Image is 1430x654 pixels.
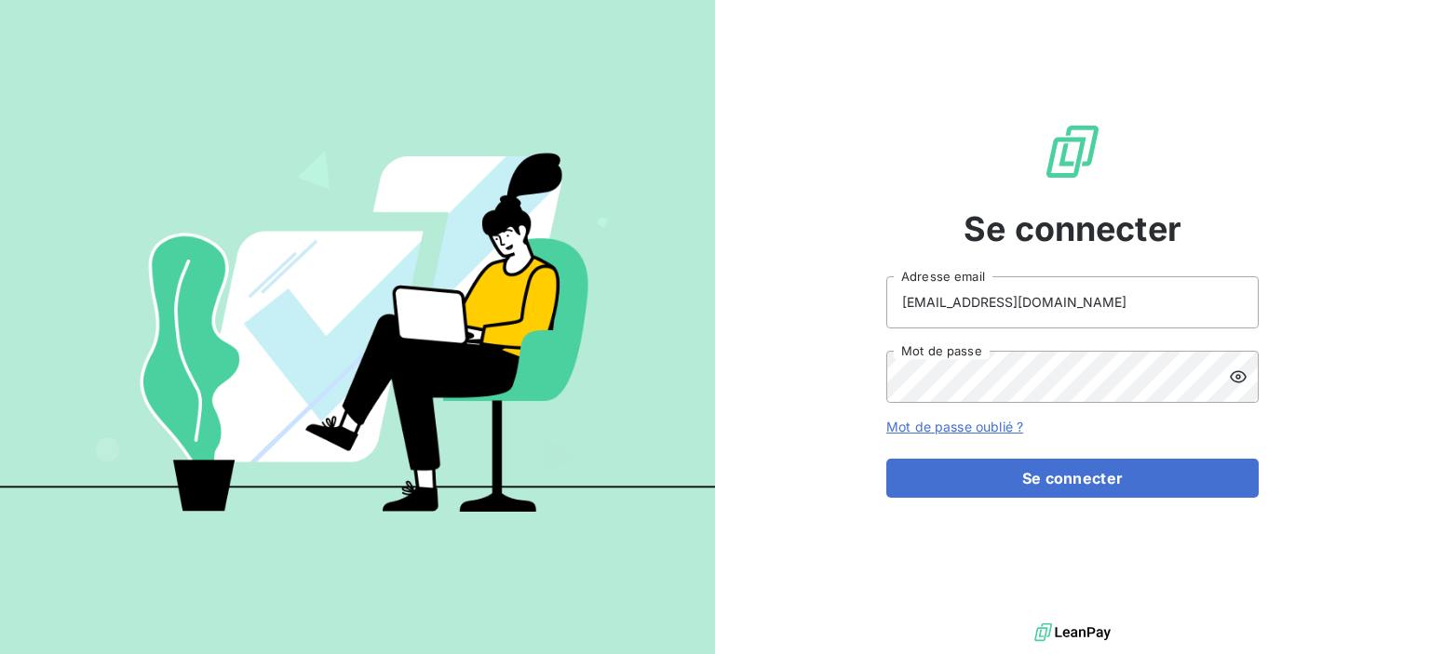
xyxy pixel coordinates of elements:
[1034,619,1111,647] img: logo
[886,276,1259,328] input: placeholder
[964,204,1181,254] span: Se connecter
[886,459,1259,498] button: Se connecter
[1043,122,1102,181] img: Logo LeanPay
[886,419,1023,434] a: Mot de passe oublié ?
